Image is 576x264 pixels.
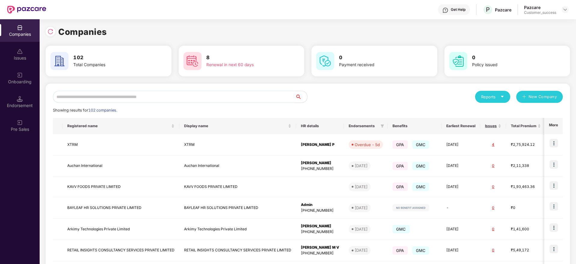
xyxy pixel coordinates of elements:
div: Reports [481,94,504,100]
div: [PERSON_NAME] P [301,142,339,148]
img: icon [550,245,558,253]
div: Overdue - 5d [355,142,380,148]
th: Issues [480,118,506,134]
th: Registered name [62,118,179,134]
td: [DATE] [441,219,480,240]
span: GMC [412,246,429,255]
span: GPA [393,162,408,170]
div: ₹0 [511,205,541,211]
img: svg+xml;base64,PHN2ZyB4bWxucz0iaHR0cDovL3d3dy53My5vcmcvMjAwMC9zdmciIHdpZHRoPSI2MCIgaGVpZ2h0PSI2MC... [316,52,334,70]
img: svg+xml;base64,PHN2ZyBpZD0iSGVscC0zMngzMiIgeG1sbnM9Imh0dHA6Ly93d3cudzMub3JnLzIwMDAvc3ZnIiB3aWR0aD... [442,7,448,13]
img: svg+xml;base64,PHN2ZyB3aWR0aD0iMjAiIGhlaWdodD0iMjAiIHZpZXdCb3g9IjAgMCAyMCAyMCIgZmlsbD0ibm9uZSIgeG... [17,120,23,126]
td: - [441,197,480,219]
img: svg+xml;base64,PHN2ZyBpZD0iQ29tcGFuaWVzIiB4bWxucz0iaHR0cDovL3d3dy53My5vcmcvMjAwMC9zdmciIHdpZHRoPS... [17,25,23,31]
td: Auchan International [62,155,179,177]
h3: 102 [73,54,149,62]
img: icon [550,181,558,190]
td: XTRM [179,134,296,155]
div: Customer_success [524,10,556,15]
td: [DATE] [441,240,480,261]
div: Pazcare [495,7,511,13]
div: Payment received [339,62,415,68]
th: Display name [179,118,296,134]
div: Get Help [451,7,465,12]
td: Arkimy Technologies Private Limited [62,219,179,240]
img: icon [550,223,558,232]
div: 0 [485,205,501,211]
div: [PHONE_NUMBER] [301,229,339,235]
div: ₹5,49,172 [511,247,541,253]
td: Auchan International [179,155,296,177]
h1: Companies [58,25,107,38]
td: [DATE] [441,177,480,197]
span: caret-down [500,95,504,99]
div: ₹2,11,338 [511,163,541,169]
h3: 8 [206,54,282,62]
th: HR details [296,118,344,134]
span: GPA [393,140,408,149]
td: [DATE] [441,155,480,177]
div: 0 [485,163,501,169]
img: svg+xml;base64,PHN2ZyB4bWxucz0iaHR0cDovL3d3dy53My5vcmcvMjAwMC9zdmciIHdpZHRoPSI2MCIgaGVpZ2h0PSI2MC... [449,52,467,70]
div: [DATE] [355,226,368,232]
div: Policy issued [472,62,548,68]
span: filter [380,124,384,128]
div: [DATE] [355,163,368,169]
th: Earliest Renewal [441,118,480,134]
td: KAVV FOODS PRIVATE LIMITED [179,177,296,197]
div: [PERSON_NAME] [301,223,339,229]
div: 0 [485,184,501,190]
div: [DATE] [355,247,368,253]
td: XTRM [62,134,179,155]
div: 4 [485,142,501,148]
span: GMC [412,140,429,149]
span: filter [379,122,385,130]
button: search [295,91,308,103]
h3: 0 [339,54,415,62]
h3: 0 [472,54,548,62]
div: Pazcare [524,5,556,10]
td: RETAIL INSIGHTS CONSULTANCY SERVICES PRIVATE LIMITED [62,240,179,261]
div: [PERSON_NAME] [301,160,339,166]
span: plus [522,95,526,100]
td: BAYLEAF HR SOLUTIONS PRIVATE LIMITED [62,197,179,219]
span: Endorsements [349,124,378,128]
div: Total Companies [73,62,149,68]
div: ₹1,41,600 [511,226,541,232]
span: Registered name [67,124,170,128]
span: 102 companies. [88,108,117,112]
img: svg+xml;base64,PHN2ZyB4bWxucz0iaHR0cDovL3d3dy53My5vcmcvMjAwMC9zdmciIHdpZHRoPSIxMjIiIGhlaWdodD0iMj... [393,204,429,211]
img: New Pazcare Logo [7,6,46,14]
th: Benefits [388,118,441,134]
div: [DATE] [355,205,368,211]
img: icon [550,139,558,147]
span: GMC [412,162,429,170]
button: plusNew Company [516,91,563,103]
th: Total Premium [506,118,546,134]
td: BAYLEAF HR SOLUTIONS PRIVATE LIMITED [179,197,296,219]
div: ₹2,75,924.12 [511,142,541,148]
div: 0 [485,226,501,232]
span: search [295,94,307,99]
img: svg+xml;base64,PHN2ZyBpZD0iSXNzdWVzX2Rpc2FibGVkIiB4bWxucz0iaHR0cDovL3d3dy53My5vcmcvMjAwMC9zdmciIH... [17,48,23,54]
div: 0 [485,247,501,253]
img: svg+xml;base64,PHN2ZyBpZD0iUmVsb2FkLTMyeDMyIiB4bWxucz0iaHR0cDovL3d3dy53My5vcmcvMjAwMC9zdmciIHdpZH... [47,29,53,35]
span: New Company [529,94,557,100]
td: KAVV FOODS PRIVATE LIMITED [62,177,179,197]
div: ₹1,93,463.36 [511,184,541,190]
td: RETAIL INSIGHTS CONSULTANCY SERVICES PRIVATE LIMITED [179,240,296,261]
div: Admin [301,202,339,208]
span: Showing results for [53,108,117,112]
div: [PHONE_NUMBER] [301,208,339,213]
img: svg+xml;base64,PHN2ZyBpZD0iRHJvcGRvd24tMzJ4MzIiIHhtbG5zPSJodHRwOi8vd3d3LnczLm9yZy8yMDAwL3N2ZyIgd2... [563,7,568,12]
div: [DATE] [355,184,368,190]
span: GPA [393,183,408,191]
span: Issues [485,124,497,128]
img: icon [550,202,558,210]
span: Total Premium [511,124,536,128]
td: Arkimy Technologies Private Limited [179,219,296,240]
div: Renewal in next 60 days [206,62,282,68]
span: P [486,6,490,13]
img: svg+xml;base64,PHN2ZyB4bWxucz0iaHR0cDovL3d3dy53My5vcmcvMjAwMC9zdmciIHdpZHRoPSI2MCIgaGVpZ2h0PSI2MC... [50,52,68,70]
div: [PHONE_NUMBER] [301,166,339,172]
